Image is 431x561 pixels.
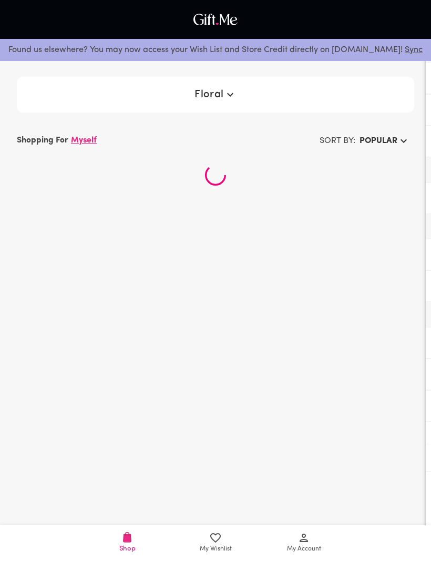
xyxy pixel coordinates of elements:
[355,131,414,151] button: Popular
[17,134,68,148] p: Shopping For
[8,43,423,57] p: Found us elsewhere? You may now access your Wish List and Store Credit directly on [DOMAIN_NAME]!
[320,134,355,148] h6: SORT BY:
[119,544,136,554] span: Shop
[171,525,260,561] a: My Wishlist
[260,525,348,561] a: My Account
[194,88,236,101] span: Floral
[360,134,397,148] h6: Popular
[405,46,423,54] a: Sync
[83,525,171,561] a: Shop
[71,134,97,148] p: Myself
[200,544,232,554] span: My Wishlist
[190,85,240,104] button: Floral
[191,11,240,28] img: GiftMe Logo
[287,544,321,554] span: My Account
